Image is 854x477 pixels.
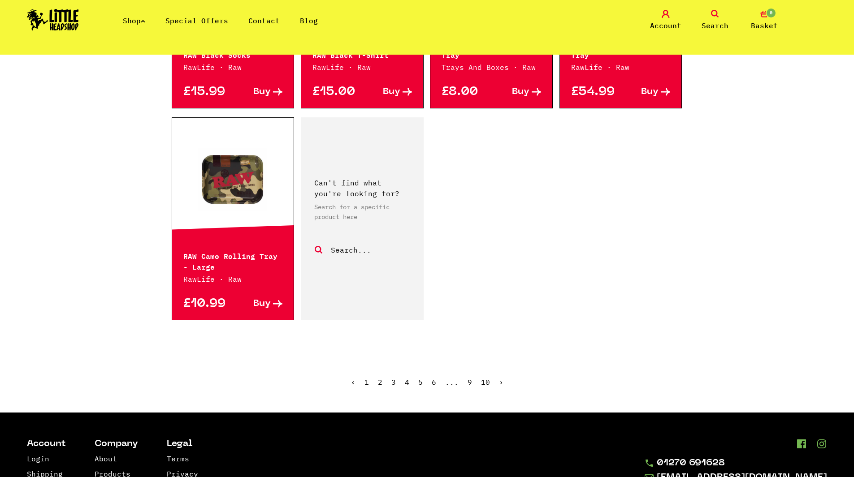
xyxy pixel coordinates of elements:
[364,378,369,387] a: 1
[167,454,189,463] a: Terms
[27,439,66,449] li: Account
[248,16,280,25] a: Contact
[183,299,233,309] p: £10.99
[491,87,541,97] a: Buy
[314,177,410,199] p: Can't find what you're looking for?
[183,62,283,73] p: RawLife · Raw
[445,378,459,387] span: ...
[702,20,728,31] span: Search
[650,20,681,31] span: Account
[300,16,318,25] a: Blog
[167,439,198,449] li: Legal
[432,378,436,387] a: 6
[442,62,541,73] p: Trays And Boxes · Raw
[95,439,138,449] li: Company
[481,378,490,387] a: 10
[405,378,409,387] span: 4
[499,378,503,387] a: Next »
[362,87,412,97] a: Buy
[571,87,621,97] p: £54.99
[95,454,117,463] a: About
[312,62,412,73] p: RawLife · Raw
[312,87,362,97] p: £15.00
[391,378,396,387] a: 3
[571,62,671,73] p: RawLife · Raw
[330,244,410,256] input: Search...
[645,459,827,468] a: 01270 691628
[383,87,400,97] span: Buy
[442,87,491,97] p: £8.00
[253,87,271,97] span: Buy
[468,378,472,387] a: 9
[27,454,49,463] a: Login
[233,299,282,309] a: Buy
[621,87,671,97] a: Buy
[123,16,145,25] a: Shop
[183,274,283,284] p: RawLife · Raw
[183,250,283,271] p: RAW Camo Rolling Tray - Large
[751,20,778,31] span: Basket
[27,9,79,30] img: Little Head Shop Logo
[512,87,529,97] span: Buy
[351,378,355,387] a: « Previous
[418,378,423,387] a: 5
[183,87,233,97] p: £15.99
[693,10,737,31] a: Search
[378,378,382,387] a: 2
[641,87,659,97] span: Buy
[766,8,776,18] span: 0
[314,202,410,222] p: Search for a specific product here
[233,87,282,97] a: Buy
[165,16,228,25] a: Special Offers
[742,10,787,31] a: 0 Basket
[253,299,271,309] span: Buy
